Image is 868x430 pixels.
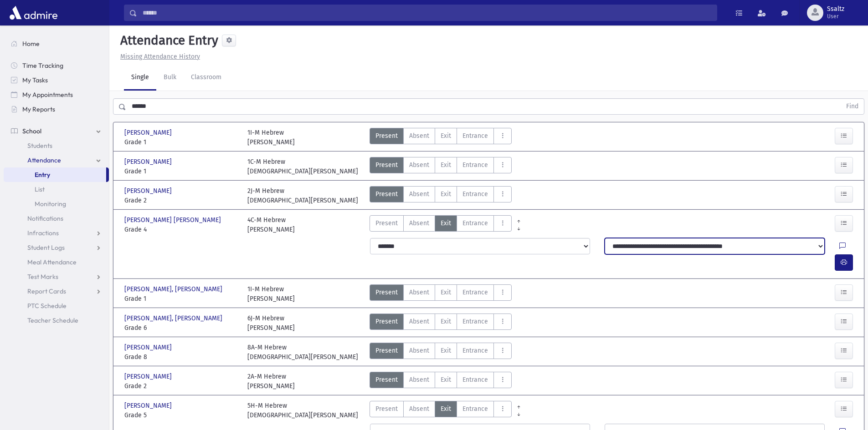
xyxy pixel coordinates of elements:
[409,131,429,141] span: Absent
[4,211,109,226] a: Notifications
[409,218,429,228] span: Absent
[375,189,398,199] span: Present
[184,65,229,91] a: Classroom
[4,255,109,269] a: Meal Attendance
[124,314,224,323] span: [PERSON_NAME], [PERSON_NAME]
[375,346,398,355] span: Present
[441,131,451,141] span: Exit
[124,401,174,410] span: [PERSON_NAME]
[409,189,429,199] span: Absent
[409,375,429,384] span: Absent
[35,171,50,179] span: Entry
[247,343,358,362] div: 8A-M Hebrew [DEMOGRAPHIC_DATA][PERSON_NAME]
[409,404,429,414] span: Absent
[441,218,451,228] span: Exit
[27,214,63,223] span: Notifications
[4,102,109,116] a: My Reports
[375,404,398,414] span: Present
[4,269,109,284] a: Test Marks
[441,404,451,414] span: Exit
[462,404,488,414] span: Entrance
[247,401,358,420] div: 5H-M Hebrew [DEMOGRAPHIC_DATA][PERSON_NAME]
[370,186,512,205] div: AttTypes
[124,294,238,304] span: Grade 1
[370,215,512,234] div: AttTypes
[247,157,358,176] div: 1C-M Hebrew [DEMOGRAPHIC_DATA][PERSON_NAME]
[370,343,512,362] div: AttTypes
[4,284,109,298] a: Report Cards
[827,5,844,13] span: Ssaltz
[27,243,65,252] span: Student Logs
[124,343,174,352] span: [PERSON_NAME]
[27,302,67,310] span: PTC Schedule
[124,137,238,147] span: Grade 1
[124,381,238,391] span: Grade 2
[375,288,398,297] span: Present
[441,317,451,326] span: Exit
[4,182,109,197] a: List
[4,36,109,51] a: Home
[462,189,488,199] span: Entrance
[22,127,41,135] span: School
[124,186,174,196] span: [PERSON_NAME]
[375,375,398,384] span: Present
[124,352,238,362] span: Grade 8
[4,240,109,255] a: Student Logs
[27,229,59,237] span: Infractions
[462,375,488,384] span: Entrance
[370,314,512,333] div: AttTypes
[27,273,58,281] span: Test Marks
[120,53,200,61] u: Missing Attendance History
[27,316,78,324] span: Teacher Schedule
[124,157,174,167] span: [PERSON_NAME]
[124,128,174,137] span: [PERSON_NAME]
[462,218,488,228] span: Entrance
[462,160,488,170] span: Entrance
[462,346,488,355] span: Entrance
[7,4,60,22] img: AdmirePro
[4,313,109,328] a: Teacher Schedule
[4,167,106,182] a: Entry
[370,284,512,304] div: AttTypes
[124,372,174,381] span: [PERSON_NAME]
[22,105,55,113] span: My Reports
[247,372,295,391] div: 2A-M Hebrew [PERSON_NAME]
[827,13,844,20] span: User
[247,215,295,234] div: 4C-M Hebrew [PERSON_NAME]
[156,65,184,91] a: Bulk
[35,185,45,193] span: List
[841,99,864,114] button: Find
[117,33,218,48] h5: Attendance Entry
[22,61,63,70] span: Time Tracking
[117,53,200,61] a: Missing Attendance History
[22,40,40,48] span: Home
[4,58,109,73] a: Time Tracking
[462,317,488,326] span: Entrance
[27,156,61,164] span: Attendance
[375,317,398,326] span: Present
[4,138,109,153] a: Students
[124,410,238,420] span: Grade 5
[124,225,238,234] span: Grade 4
[4,226,109,240] a: Infractions
[441,288,451,297] span: Exit
[4,298,109,313] a: PTC Schedule
[370,128,512,147] div: AttTypes
[4,73,109,87] a: My Tasks
[137,5,717,21] input: Search
[375,160,398,170] span: Present
[4,153,109,167] a: Attendance
[35,200,66,208] span: Monitoring
[441,189,451,199] span: Exit
[4,197,109,211] a: Monitoring
[409,346,429,355] span: Absent
[462,131,488,141] span: Entrance
[247,314,295,333] div: 6J-M Hebrew [PERSON_NAME]
[124,167,238,176] span: Grade 1
[4,124,109,138] a: School
[409,160,429,170] span: Absent
[247,284,295,304] div: 1I-M Hebrew [PERSON_NAME]
[370,401,512,420] div: AttTypes
[441,375,451,384] span: Exit
[22,91,73,99] span: My Appointments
